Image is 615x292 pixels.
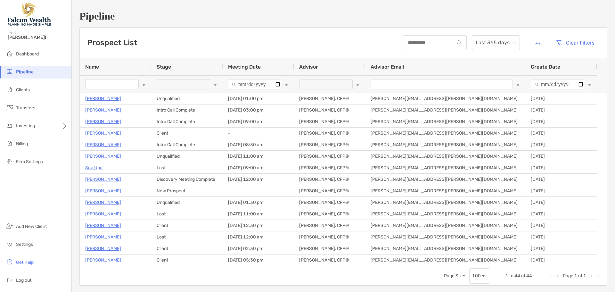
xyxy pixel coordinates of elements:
div: Discovery Meeting Complete [152,174,223,185]
a: [PERSON_NAME] [85,187,121,195]
div: [DATE] [526,185,597,196]
span: Page [563,273,573,279]
div: [PERSON_NAME][EMAIL_ADDRESS][PERSON_NAME][DOMAIN_NAME] [365,208,526,220]
div: [PERSON_NAME][EMAIL_ADDRESS][PERSON_NAME][DOMAIN_NAME] [365,93,526,104]
div: [PERSON_NAME], CFP® [294,116,365,127]
p: [PERSON_NAME] [85,233,121,241]
div: [PERSON_NAME][EMAIL_ADDRESS][PERSON_NAME][DOMAIN_NAME] [365,185,526,196]
span: Last 365 days [476,36,516,50]
img: firm-settings icon [6,157,13,165]
div: [PERSON_NAME][EMAIL_ADDRESS][PERSON_NAME][DOMAIN_NAME] [365,197,526,208]
img: dashboard icon [6,50,13,57]
div: [PERSON_NAME][EMAIL_ADDRESS][PERSON_NAME][DOMAIN_NAME] [365,220,526,231]
div: [DATE] [526,231,597,243]
div: [DATE] 02:30 pm [223,243,294,254]
div: [DATE] 08:30 am [223,139,294,150]
div: [DATE] [526,162,597,173]
a: [PERSON_NAME] [85,152,121,160]
div: [PERSON_NAME], CFP® [294,197,365,208]
span: Firm Settings [16,159,43,164]
div: Lost [152,231,223,243]
span: 1 [505,273,508,279]
span: Dashboard [16,51,39,57]
div: - [223,185,294,196]
a: [PERSON_NAME] [85,175,121,183]
h3: Prospect List [87,38,137,47]
button: Open Filter Menu [284,82,289,87]
div: [DATE] [526,254,597,266]
div: [DATE] 09:00 am [223,162,294,173]
div: [DATE] [526,93,597,104]
div: [PERSON_NAME], CFP® [294,174,365,185]
span: Get Help [16,260,34,265]
p: [PERSON_NAME] [85,256,121,264]
div: Unqualified [152,93,223,104]
div: [PERSON_NAME][EMAIL_ADDRESS][PERSON_NAME][DOMAIN_NAME] [365,162,526,173]
span: Clients [16,87,30,93]
span: Investing [16,123,35,129]
div: [DATE] [526,243,597,254]
span: Create Date [531,64,560,70]
div: Client [152,254,223,266]
img: add_new_client icon [6,222,13,230]
div: [PERSON_NAME], CFP® [294,151,365,162]
div: [PERSON_NAME], CFP® [294,139,365,150]
div: New Prospect [152,185,223,196]
div: [PERSON_NAME], CFP® [294,254,365,266]
span: Transfers [16,105,35,111]
span: Advisor Email [371,64,404,70]
div: [DATE] 01:30 pm [223,197,294,208]
span: Pipeline [16,69,34,75]
a: [PERSON_NAME] [85,95,121,103]
div: [DATE] 12:30 pm [223,220,294,231]
span: 1 [574,273,577,279]
div: [DATE] 05:30 pm [223,254,294,266]
div: [DATE] 11:00 am [223,151,294,162]
div: [DATE] [526,220,597,231]
button: Open Filter Menu [355,82,360,87]
div: [PERSON_NAME], CFP® [294,185,365,196]
span: of [521,273,525,279]
img: investing icon [6,121,13,129]
a: [PERSON_NAME] [85,221,121,229]
div: - [223,128,294,139]
button: Open Filter Menu [515,82,521,87]
div: [DATE] [526,128,597,139]
p: [PERSON_NAME] [85,129,121,137]
img: transfers icon [6,104,13,111]
img: input icon [457,40,462,45]
a: [PERSON_NAME] [85,106,121,114]
img: pipeline icon [6,68,13,75]
div: Lost [152,208,223,220]
a: [PERSON_NAME] [85,198,121,206]
p: [PERSON_NAME] [85,118,121,126]
a: [PERSON_NAME] [85,141,121,149]
div: [PERSON_NAME], CFP® [294,128,365,139]
div: Intro Call Complete [152,104,223,116]
div: [PERSON_NAME][EMAIL_ADDRESS][PERSON_NAME][DOMAIN_NAME] [365,104,526,116]
div: [DATE] 03:00 pm [223,104,294,116]
img: logout icon [6,276,13,284]
img: get-help icon [6,258,13,266]
img: settings icon [6,240,13,248]
div: [PERSON_NAME][EMAIL_ADDRESS][PERSON_NAME][DOMAIN_NAME] [365,254,526,266]
div: [DATE] 09:00 am [223,116,294,127]
div: [DATE] [526,197,597,208]
span: Settings [16,242,33,247]
div: [PERSON_NAME], CFP® [294,208,365,220]
div: [PERSON_NAME][EMAIL_ADDRESS][PERSON_NAME][DOMAIN_NAME] [365,151,526,162]
div: Page Size [469,268,490,284]
input: Meeting Date Filter Input [228,79,281,89]
a: [PERSON_NAME] [85,245,121,253]
div: [PERSON_NAME], CFP® [294,162,365,173]
div: Intro Call Complete [152,139,223,150]
div: [PERSON_NAME][EMAIL_ADDRESS][PERSON_NAME][DOMAIN_NAME] [365,243,526,254]
div: [DATE] [526,151,597,162]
